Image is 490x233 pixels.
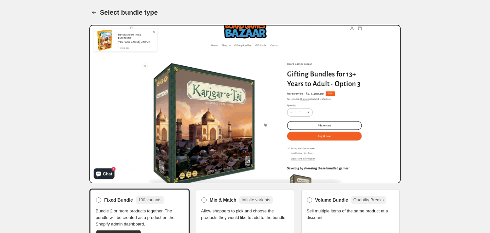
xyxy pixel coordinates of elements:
[138,197,161,202] span: 100 variants
[210,197,236,203] span: Mix & Match
[307,208,394,221] span: Sell multiple items of the same product at a discount
[96,208,183,227] span: Bundle 2 or more products together. The bundle will be created as a product on the Shopify admin ...
[315,197,348,203] span: Volume Bundle
[201,208,289,221] span: Allow shoppers to pick and choose the products they would like to add to the bundle.
[89,8,99,17] button: Back
[353,197,384,202] span: Quantity Breaks
[104,197,133,203] span: Fixed Bundle
[100,8,158,16] h1: Select bundle type
[242,197,270,202] span: Infinite variants
[89,25,401,183] img: Bundle Preview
